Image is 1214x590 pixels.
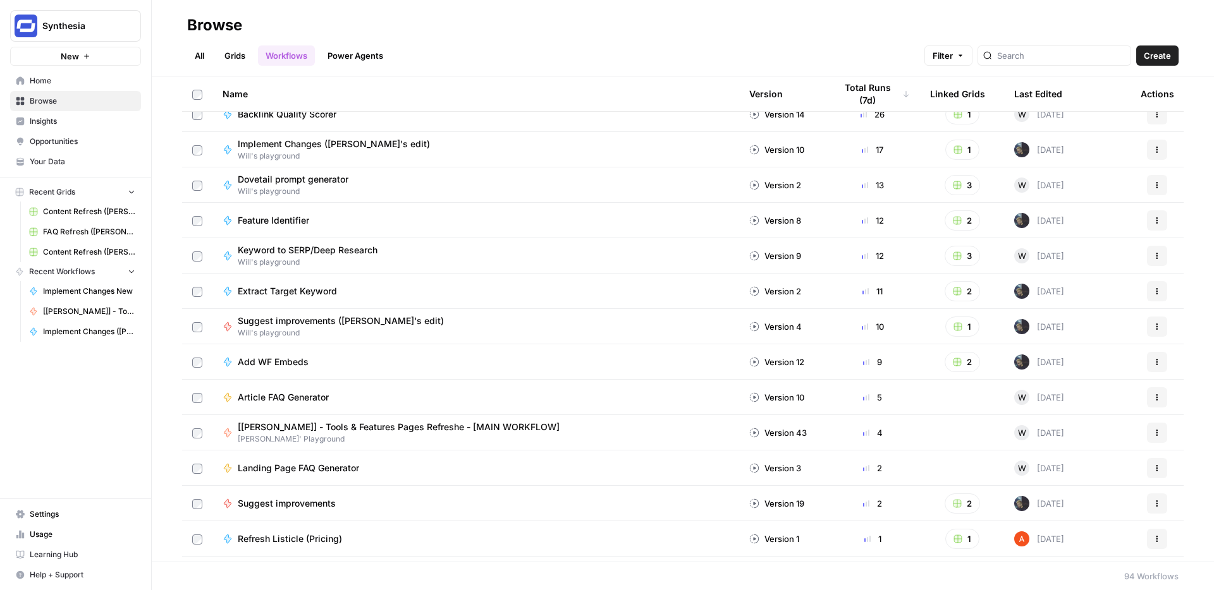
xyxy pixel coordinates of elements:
span: FAQ Refresh ([PERSON_NAME]) [43,226,135,238]
div: Version 2 [749,179,801,191]
span: Will's playground [238,256,388,268]
span: Landing Page FAQ Generator [238,462,359,474]
a: [[PERSON_NAME]] - Tools & Features Pages Refreshe - [MAIN WORKFLOW][PERSON_NAME]' Playground [223,421,729,445]
div: Browse [187,15,242,35]
div: 4 [835,426,910,439]
span: W [1018,108,1026,121]
a: Usage [10,524,141,545]
div: Linked Grids [930,76,985,111]
div: [DATE] [1014,178,1064,193]
span: New [61,50,79,63]
a: Your Data [10,152,141,172]
span: Will's playground [238,327,454,339]
div: 9 [835,356,910,368]
span: Refresh Listicle (Pricing) [238,533,342,545]
img: paoqh725y1d7htyo5k8zx8sasy7f [1014,354,1029,370]
span: Implement Changes ([PERSON_NAME]'s edit) [238,138,430,150]
div: Version 2 [749,285,801,298]
a: All [187,45,212,66]
div: Version 10 [749,391,804,404]
span: Article FAQ Generator [238,391,329,404]
div: 2 [835,462,910,474]
button: 2 [945,281,980,301]
a: Refresh Listicle (Pricing) [223,533,729,545]
button: 1 [945,529,979,549]
div: 11 [835,285,910,298]
div: 13 [835,179,910,191]
div: Version 19 [749,497,804,510]
span: [[PERSON_NAME]] - Tools & Features Pages Refreshe - [MAIN WORKFLOW] [238,421,560,433]
input: Search [997,49,1125,62]
span: [[PERSON_NAME]] - Tools & Features Pages Refreshe - [MAIN WORKFLOW] [43,306,135,317]
span: Add WF Embeds [238,356,309,368]
span: Keyword to SERP/Deep Research [238,244,377,256]
a: Backlink Quality Scorer [223,108,729,121]
div: 10 [835,320,910,333]
a: Feature Identifier [223,214,729,227]
div: 2 [835,497,910,510]
img: Synthesia Logo [15,15,37,37]
button: 1 [945,140,979,160]
a: Implement Changes ([PERSON_NAME]'s edit)Will's playground [223,138,729,162]
img: cje7zb9ux0f2nqyv5qqgv3u0jxek [1014,531,1029,546]
a: Content Refresh ([PERSON_NAME]) [23,202,141,222]
div: [DATE] [1014,496,1064,511]
button: Filter [924,45,972,66]
button: 2 [945,493,980,514]
span: W [1018,250,1026,262]
div: [DATE] [1014,425,1064,440]
div: [DATE] [1014,319,1064,334]
button: Recent Workflows [10,262,141,281]
div: Total Runs (7d) [835,76,910,111]
span: Create [1144,49,1171,62]
a: Suggest improvements ([PERSON_NAME]'s edit)Will's playground [223,315,729,339]
button: Recent Grids [10,183,141,202]
div: Version 14 [749,108,805,121]
div: 12 [835,250,910,262]
div: Version 8 [749,214,801,227]
a: Extract Target Keyword [223,285,729,298]
span: Content Refresh ([PERSON_NAME]'s edit) [43,246,135,258]
button: 3 [945,175,980,195]
div: [DATE] [1014,354,1064,370]
span: Home [30,75,135,87]
div: 26 [835,108,910,121]
div: [DATE] [1014,531,1064,546]
button: 2 [945,352,980,372]
span: W [1018,391,1026,404]
img: paoqh725y1d7htyo5k8zx8sasy7f [1014,284,1029,299]
button: Create [1136,45,1179,66]
span: Suggest improvements [238,497,336,510]
div: [DATE] [1014,390,1064,405]
div: [DATE] [1014,461,1064,476]
a: Add WF Embeds [223,356,729,368]
span: Backlink Quality Scorer [238,108,336,121]
span: Opportunities [30,136,135,147]
span: Recent Grids [29,186,75,198]
div: Version 1 [749,533,799,545]
span: Extract Target Keyword [238,285,337,298]
a: Power Agents [320,45,391,66]
span: W [1018,426,1026,439]
button: New [10,47,141,66]
span: Filter [933,49,953,62]
a: Opportunities [10,131,141,152]
span: Implement Changes ([PERSON_NAME]'s edit) [43,326,135,337]
span: Suggest improvements ([PERSON_NAME]'s edit) [238,315,444,327]
button: 1 [945,104,979,124]
a: Insights [10,111,141,131]
span: Will's playground [238,186,359,197]
div: [DATE] [1014,142,1064,157]
a: Suggest improvements [223,497,729,510]
a: Article FAQ Generator [223,391,729,404]
a: Browse [10,91,141,111]
a: Implement Changes ([PERSON_NAME]'s edit) [23,322,141,342]
div: Version 4 [749,320,802,333]
div: Last Edited [1014,76,1062,111]
span: Browse [30,95,135,107]
div: [DATE] [1014,213,1064,228]
a: FAQ Refresh ([PERSON_NAME]) [23,222,141,242]
a: Keyword to SERP/Deep ResearchWill's playground [223,244,729,268]
div: [DATE] [1014,284,1064,299]
span: [PERSON_NAME]' Playground [238,433,570,445]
